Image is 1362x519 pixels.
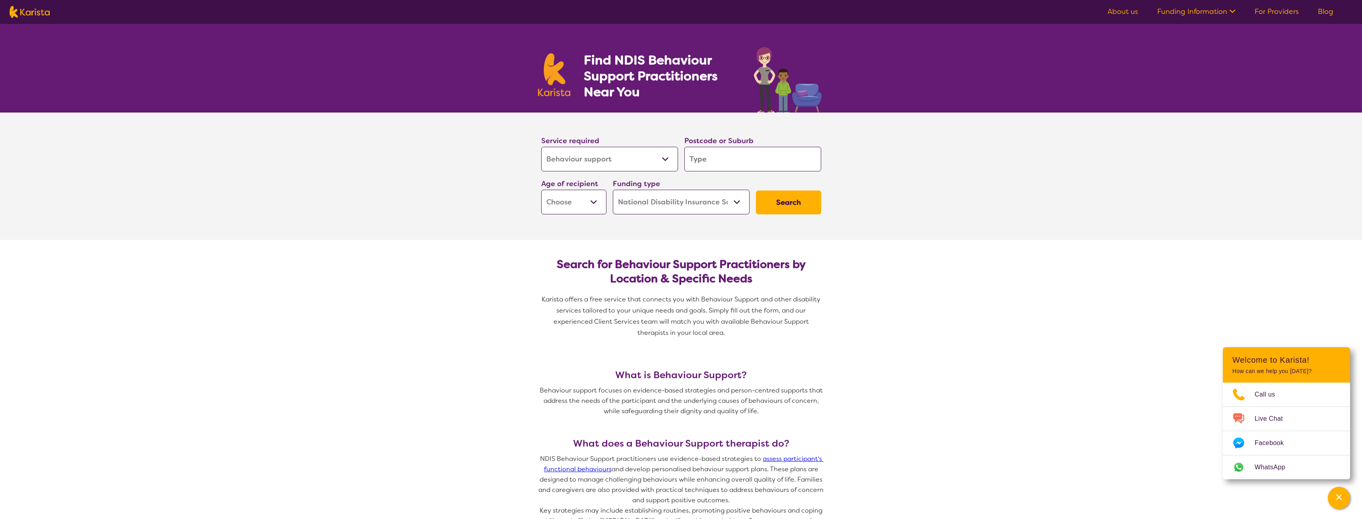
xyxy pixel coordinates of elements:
[1255,461,1295,473] span: WhatsApp
[10,6,50,18] img: Karista logo
[1232,368,1341,375] p: How can we help you [DATE]?
[538,385,824,416] p: Behaviour support focuses on evidence-based strategies and person-centred supports that address t...
[548,257,815,286] h2: Search for Behaviour Support Practitioners by Location & Specific Needs
[1223,383,1350,479] ul: Choose channel
[584,52,738,100] h1: Find NDIS Behaviour Support Practitioners Near You
[1232,355,1341,365] h2: Welcome to Karista!
[752,43,824,113] img: behaviour-support
[538,438,824,449] h3: What does a Behaviour Support therapist do?
[613,179,660,189] label: Funding type
[1255,437,1293,449] span: Facebook
[538,369,824,381] h3: What is Behaviour Support?
[541,136,599,146] label: Service required
[1223,455,1350,479] a: Web link opens in a new tab.
[538,294,824,338] p: Karista offers a free service that connects you with Behaviour Support and other disability servi...
[1328,487,1350,509] button: Channel Menu
[1255,389,1285,400] span: Call us
[538,53,571,96] img: Karista logo
[541,179,598,189] label: Age of recipient
[1107,7,1138,16] a: About us
[1318,7,1333,16] a: Blog
[684,136,754,146] label: Postcode or Suburb
[538,454,824,505] p: NDIS Behaviour Support practitioners use evidence-based strategies to and develop personalised be...
[756,190,821,214] button: Search
[1223,347,1350,479] div: Channel Menu
[1255,413,1292,425] span: Live Chat
[1157,7,1236,16] a: Funding Information
[1255,7,1299,16] a: For Providers
[684,147,821,171] input: Type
